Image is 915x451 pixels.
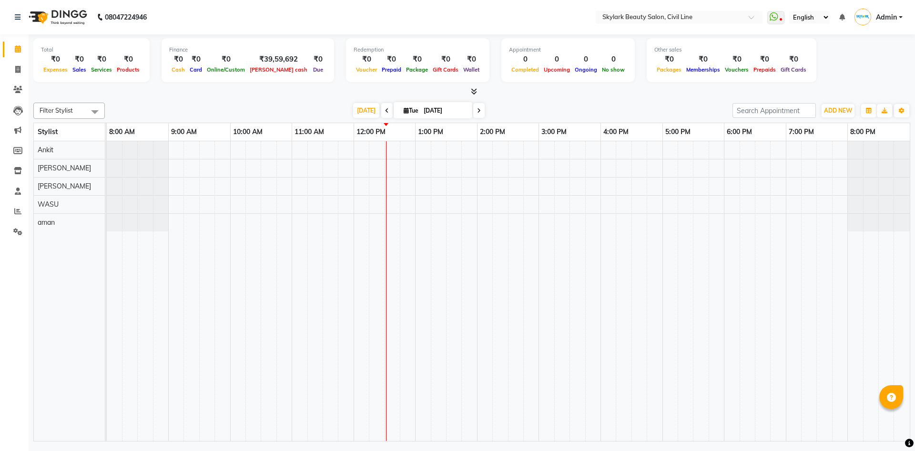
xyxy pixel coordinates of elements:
[461,66,482,73] span: Wallet
[310,54,326,65] div: ₹0
[539,125,569,139] a: 3:00 PM
[778,54,809,65] div: ₹0
[541,66,572,73] span: Upcoming
[38,164,91,172] span: [PERSON_NAME]
[247,66,310,73] span: [PERSON_NAME] cash
[654,66,684,73] span: Packages
[663,125,693,139] a: 5:00 PM
[311,66,325,73] span: Due
[478,125,508,139] a: 2:00 PM
[38,200,59,209] span: WASU
[600,54,627,65] div: 0
[187,66,204,73] span: Card
[89,66,114,73] span: Services
[204,66,247,73] span: Online/Custom
[38,146,53,154] span: Ankit
[572,54,600,65] div: 0
[684,54,722,65] div: ₹0
[724,125,754,139] a: 6:00 PM
[70,54,89,65] div: ₹0
[38,182,91,190] span: [PERSON_NAME]
[421,104,468,118] input: 2025-09-02
[204,54,247,65] div: ₹0
[404,54,430,65] div: ₹0
[38,127,58,136] span: Stylist
[876,12,897,22] span: Admin
[89,54,114,65] div: ₹0
[41,46,142,54] div: Total
[105,4,147,31] b: 08047224946
[169,54,187,65] div: ₹0
[379,54,404,65] div: ₹0
[114,54,142,65] div: ₹0
[354,125,388,139] a: 12:00 PM
[353,103,379,118] span: [DATE]
[541,54,572,65] div: 0
[401,107,421,114] span: Tue
[822,104,854,117] button: ADD NEW
[231,125,265,139] a: 10:00 AM
[416,125,446,139] a: 1:00 PM
[461,54,482,65] div: ₹0
[654,54,684,65] div: ₹0
[875,413,905,441] iframe: chat widget
[601,125,631,139] a: 4:00 PM
[41,66,70,73] span: Expenses
[786,125,816,139] a: 7:00 PM
[854,9,871,25] img: Admin
[107,125,137,139] a: 8:00 AM
[732,103,816,118] input: Search Appointment
[572,66,600,73] span: Ongoing
[354,46,482,54] div: Redemption
[824,107,852,114] span: ADD NEW
[24,4,90,31] img: logo
[40,106,73,114] span: Filter Stylist
[292,125,326,139] a: 11:00 AM
[187,54,204,65] div: ₹0
[354,54,379,65] div: ₹0
[247,54,310,65] div: ₹39,59,692
[169,66,187,73] span: Cash
[600,66,627,73] span: No show
[684,66,722,73] span: Memberships
[114,66,142,73] span: Products
[848,125,878,139] a: 8:00 PM
[509,66,541,73] span: Completed
[722,66,751,73] span: Vouchers
[70,66,89,73] span: Sales
[41,54,70,65] div: ₹0
[430,54,461,65] div: ₹0
[751,54,778,65] div: ₹0
[379,66,404,73] span: Prepaid
[722,54,751,65] div: ₹0
[404,66,430,73] span: Package
[751,66,778,73] span: Prepaids
[509,54,541,65] div: 0
[509,46,627,54] div: Appointment
[778,66,809,73] span: Gift Cards
[654,46,809,54] div: Other sales
[169,46,326,54] div: Finance
[354,66,379,73] span: Voucher
[169,125,199,139] a: 9:00 AM
[38,218,55,227] span: aman
[430,66,461,73] span: Gift Cards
